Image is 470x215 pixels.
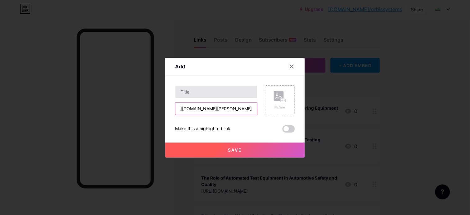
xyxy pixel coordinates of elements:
[228,147,242,153] span: Save
[175,125,230,133] div: Make this a highlighted link
[175,86,257,98] input: Title
[175,63,185,70] div: Add
[175,103,257,115] input: URL
[165,143,305,158] button: Save
[274,105,286,110] div: Picture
